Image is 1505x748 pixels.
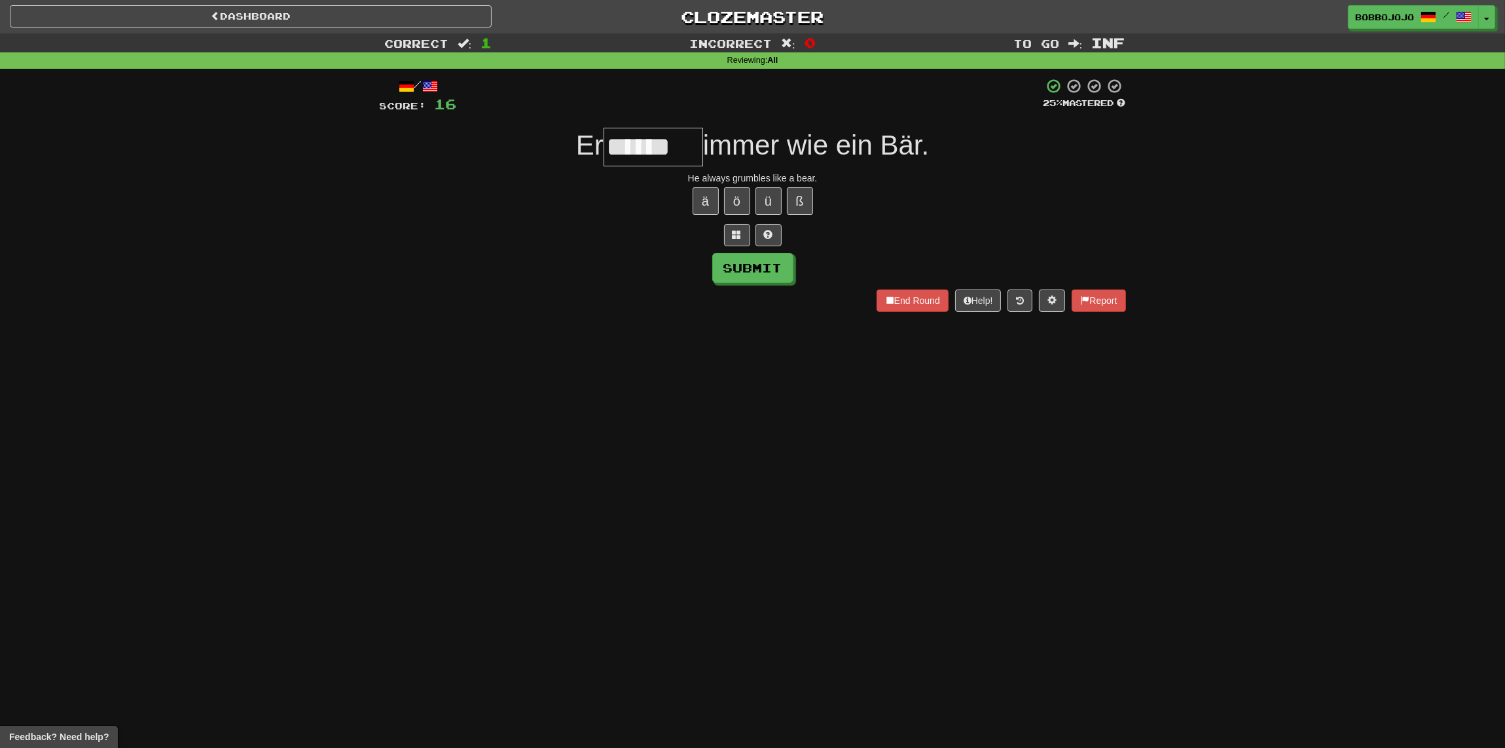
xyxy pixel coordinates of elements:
[9,730,109,743] span: Open feedback widget
[724,224,750,246] button: Switch sentence to multiple choice alt+p
[877,290,949,312] button: End Round
[724,187,750,215] button: ö
[481,35,492,50] span: 1
[1355,11,1414,23] span: bobbojojo
[1013,37,1059,50] span: To go
[1043,98,1126,109] div: Mastered
[1443,10,1449,20] span: /
[576,130,604,160] span: Er
[805,35,816,50] span: 0
[1043,98,1063,108] span: 25 %
[767,56,778,65] strong: All
[1068,38,1083,49] span: :
[10,5,492,28] a: Dashboard
[1072,290,1125,312] button: Report
[511,5,993,28] a: Clozemaster
[955,290,1002,312] button: Help!
[787,187,813,215] button: ß
[781,38,795,49] span: :
[458,38,472,49] span: :
[1091,35,1125,50] span: Inf
[712,253,793,283] button: Submit
[380,100,427,111] span: Score:
[1348,5,1479,29] a: bobbojojo /
[1007,290,1032,312] button: Round history (alt+y)
[755,224,782,246] button: Single letter hint - you only get 1 per sentence and score half the points! alt+h
[435,96,457,112] span: 16
[689,37,772,50] span: Incorrect
[380,172,1126,185] div: He always grumbles like a bear.
[755,187,782,215] button: ü
[693,187,719,215] button: ä
[380,78,457,94] div: /
[384,37,448,50] span: Correct
[703,130,929,160] span: immer wie ein Bär.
